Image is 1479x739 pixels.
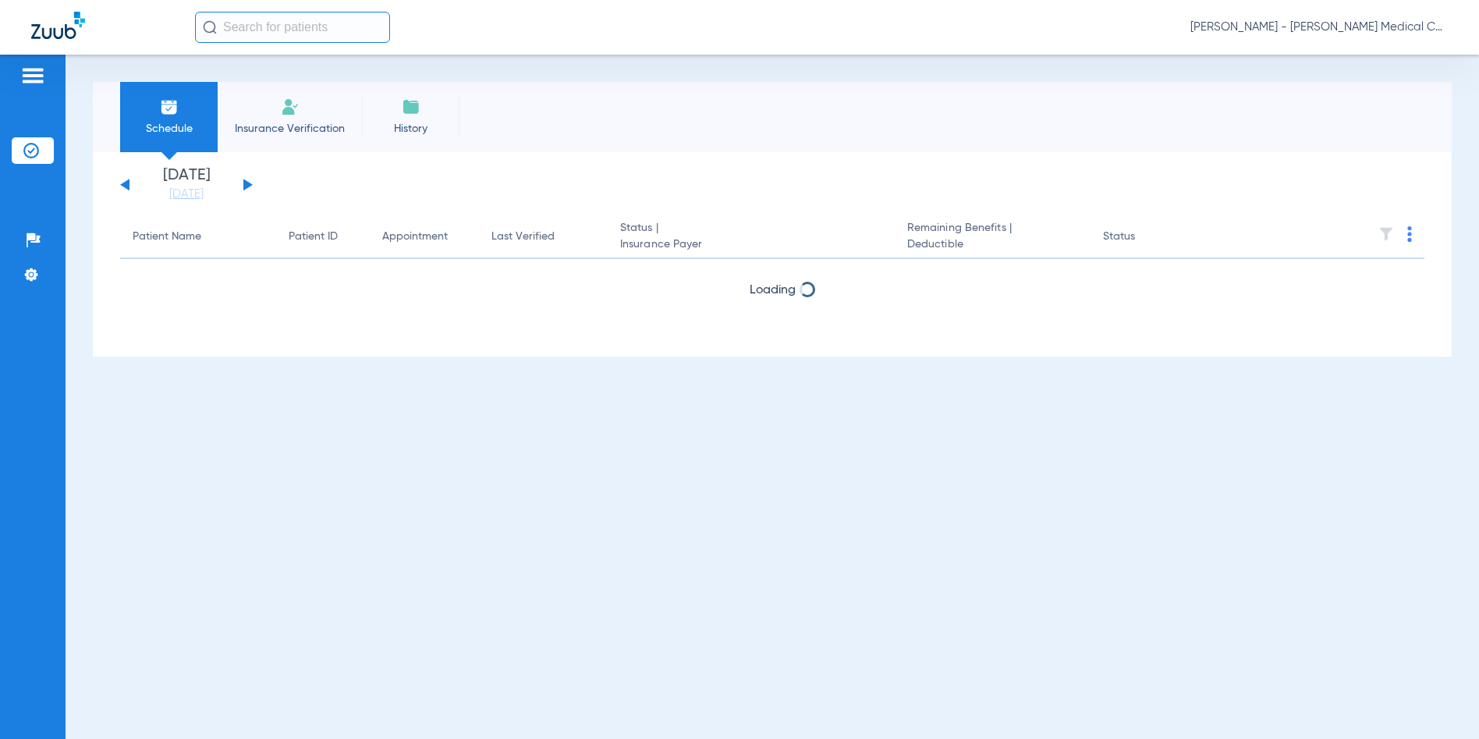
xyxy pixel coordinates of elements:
li: [DATE] [140,168,233,202]
div: Appointment [382,229,466,245]
img: History [402,98,420,116]
div: Patient ID [289,229,338,245]
span: Deductible [907,236,1078,253]
span: Loading [750,284,796,297]
img: Manual Insurance Verification [281,98,300,116]
span: Schedule [132,121,206,137]
span: [PERSON_NAME] - [PERSON_NAME] Medical Center – Dental Clinic | SEARHC [1190,20,1448,35]
input: Search for patients [195,12,390,43]
span: History [374,121,448,137]
div: Patient ID [289,229,357,245]
div: Last Verified [491,229,555,245]
div: Patient Name [133,229,201,245]
span: Insurance Payer [620,236,882,253]
img: hamburger-icon [20,66,45,85]
th: Status [1091,215,1196,259]
th: Remaining Benefits | [895,215,1091,259]
img: Zuub Logo [31,12,85,39]
div: Appointment [382,229,448,245]
img: group-dot-blue.svg [1407,226,1412,242]
div: Last Verified [491,229,595,245]
img: Schedule [160,98,179,116]
img: filter.svg [1378,226,1394,242]
div: Patient Name [133,229,264,245]
img: Search Icon [203,20,217,34]
a: [DATE] [140,187,233,202]
th: Status | [608,215,895,259]
span: Insurance Verification [229,121,350,137]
